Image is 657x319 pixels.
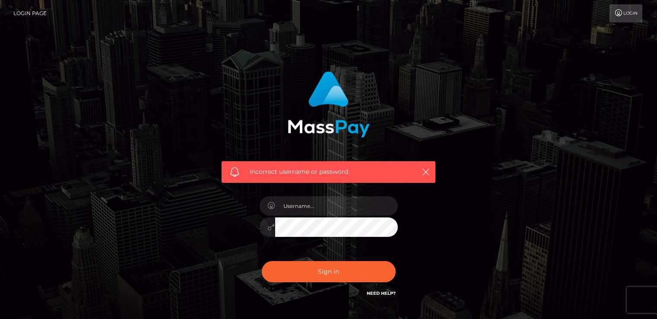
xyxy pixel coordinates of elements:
[367,290,396,296] a: Need Help?
[275,196,398,216] input: Username...
[250,167,407,176] span: Incorrect username or password.
[609,4,642,22] a: Login
[262,261,396,282] button: Sign in
[13,4,47,22] a: Login Page
[288,71,370,137] img: MassPay Login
